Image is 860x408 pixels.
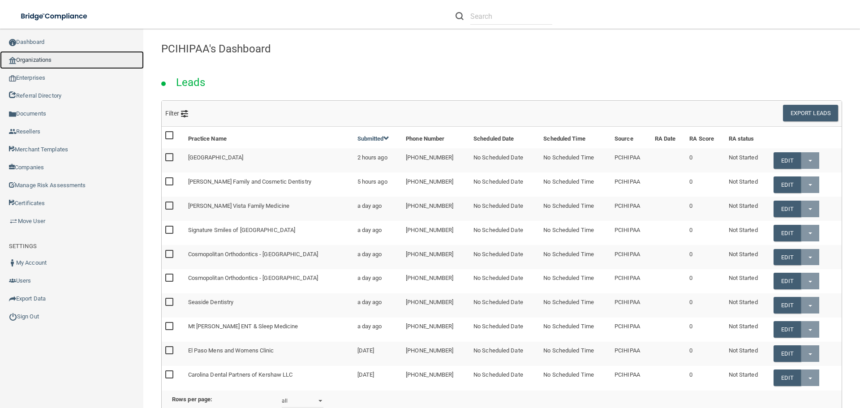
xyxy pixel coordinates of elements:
[725,172,770,197] td: Not Started
[9,259,16,266] img: ic_user_dark.df1a06c3.png
[185,342,354,366] td: El Paso Mens and Womens Clinic
[9,128,16,135] img: ic_reseller.de258add.png
[725,245,770,269] td: Not Started
[354,342,403,366] td: [DATE]
[611,197,651,221] td: PCIHIPAA
[9,75,16,82] img: enterprise.0d942306.png
[774,176,801,193] a: Edit
[9,111,16,118] img: icon-documents.8dae5593.png
[402,245,470,269] td: [PHONE_NUMBER]
[470,293,540,318] td: No Scheduled Date
[725,127,770,148] th: RA status
[686,172,725,197] td: 0
[172,396,212,403] b: Rows per page:
[185,245,354,269] td: Cosmopolitan Orthodontics - [GEOGRAPHIC_DATA]
[686,148,725,172] td: 0
[185,221,354,245] td: Signature Smiles of [GEOGRAPHIC_DATA]
[470,197,540,221] td: No Scheduled Date
[402,366,470,390] td: [PHONE_NUMBER]
[354,245,403,269] td: a day ago
[402,172,470,197] td: [PHONE_NUMBER]
[725,269,770,293] td: Not Started
[540,197,611,221] td: No Scheduled Time
[185,197,354,221] td: [PERSON_NAME] Vista Family Medicine
[181,110,188,117] img: icon-filter@2x.21656d0b.png
[470,366,540,390] td: No Scheduled Date
[540,127,611,148] th: Scheduled Time
[167,70,215,95] h2: Leads
[402,148,470,172] td: [PHONE_NUMBER]
[402,318,470,342] td: [PHONE_NUMBER]
[686,366,725,390] td: 0
[9,241,37,252] label: SETTINGS
[470,269,540,293] td: No Scheduled Date
[402,197,470,221] td: [PHONE_NUMBER]
[611,318,651,342] td: PCIHIPAA
[611,221,651,245] td: PCIHIPAA
[402,293,470,318] td: [PHONE_NUMBER]
[686,127,725,148] th: RA Score
[540,342,611,366] td: No Scheduled Time
[470,342,540,366] td: No Scheduled Date
[611,293,651,318] td: PCIHIPAA
[540,318,611,342] td: No Scheduled Time
[783,105,838,121] button: Export Leads
[9,57,16,64] img: organization-icon.f8decf85.png
[354,148,403,172] td: 2 hours ago
[540,269,611,293] td: No Scheduled Time
[686,342,725,366] td: 0
[354,197,403,221] td: a day ago
[774,201,801,217] a: Edit
[185,148,354,172] td: [GEOGRAPHIC_DATA]
[357,135,390,142] a: Submitted
[774,225,801,241] a: Edit
[774,297,801,314] a: Edit
[705,344,849,380] iframe: Drift Widget Chat Controller
[354,366,403,390] td: [DATE]
[402,127,470,148] th: Phone Number
[456,12,464,20] img: ic-search.3b580494.png
[13,7,96,26] img: bridge_compliance_login_screen.278c3ca4.svg
[540,366,611,390] td: No Scheduled Time
[686,269,725,293] td: 0
[611,269,651,293] td: PCIHIPAA
[354,172,403,197] td: 5 hours ago
[774,321,801,338] a: Edit
[725,221,770,245] td: Not Started
[725,197,770,221] td: Not Started
[774,152,801,169] a: Edit
[470,127,540,148] th: Scheduled Date
[540,245,611,269] td: No Scheduled Time
[161,43,842,55] h4: PCIHIPAA's Dashboard
[354,293,403,318] td: a day ago
[686,221,725,245] td: 0
[470,245,540,269] td: No Scheduled Date
[774,273,801,289] a: Edit
[611,127,651,148] th: Source
[651,127,686,148] th: RA Date
[686,245,725,269] td: 0
[402,342,470,366] td: [PHONE_NUMBER]
[686,293,725,318] td: 0
[611,342,651,366] td: PCIHIPAA
[470,8,552,25] input: Search
[686,318,725,342] td: 0
[185,293,354,318] td: Seaside Dentistry
[9,295,16,302] img: icon-export.b9366987.png
[402,221,470,245] td: [PHONE_NUMBER]
[470,318,540,342] td: No Scheduled Date
[540,148,611,172] td: No Scheduled Time
[611,172,651,197] td: PCIHIPAA
[185,366,354,390] td: Carolina Dental Partners of Kershaw LLC
[185,172,354,197] td: [PERSON_NAME] Family and Cosmetic Dentistry
[686,197,725,221] td: 0
[611,245,651,269] td: PCIHIPAA
[9,277,16,284] img: icon-users.e205127d.png
[185,127,354,148] th: Practice Name
[470,148,540,172] td: No Scheduled Date
[185,318,354,342] td: Mt [PERSON_NAME] ENT & Sleep Medicine
[611,148,651,172] td: PCIHIPAA
[9,39,16,46] img: ic_dashboard_dark.d01f4a41.png
[9,217,18,226] img: briefcase.64adab9b.png
[9,313,17,321] img: ic_power_dark.7ecde6b1.png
